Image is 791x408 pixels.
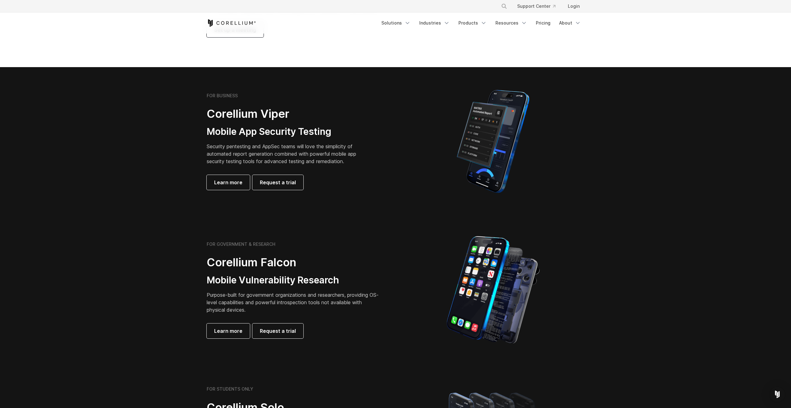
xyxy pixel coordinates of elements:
[446,87,540,196] img: Corellium MATRIX automated report on iPhone showing app vulnerability test results across securit...
[207,241,275,247] h6: FOR GOVERNMENT & RESEARCH
[378,17,414,29] a: Solutions
[207,291,381,314] p: Purpose-built for government organizations and researchers, providing OS-level capabilities and p...
[207,93,238,99] h6: FOR BUSINESS
[207,175,250,190] a: Learn more
[260,179,296,186] span: Request a trial
[532,17,554,29] a: Pricing
[207,274,381,286] h3: Mobile Vulnerability Research
[207,107,366,121] h2: Corellium Viper
[499,1,510,12] button: Search
[207,323,250,338] a: Learn more
[252,175,303,190] a: Request a trial
[416,17,453,29] a: Industries
[214,327,242,335] span: Learn more
[214,179,242,186] span: Learn more
[555,17,585,29] a: About
[770,387,785,402] div: Open Intercom Messenger
[492,17,531,29] a: Resources
[207,19,256,27] a: Corellium Home
[563,1,585,12] a: Login
[207,126,366,138] h3: Mobile App Security Testing
[494,1,585,12] div: Navigation Menu
[378,17,585,29] div: Navigation Menu
[260,327,296,335] span: Request a trial
[512,1,560,12] a: Support Center
[252,323,303,338] a: Request a trial
[455,17,490,29] a: Products
[207,255,381,269] h2: Corellium Falcon
[207,386,253,392] h6: FOR STUDENTS ONLY
[446,236,540,344] img: iPhone model separated into the mechanics used to build the physical device.
[207,143,366,165] p: Security pentesting and AppSec teams will love the simplicity of automated report generation comb...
